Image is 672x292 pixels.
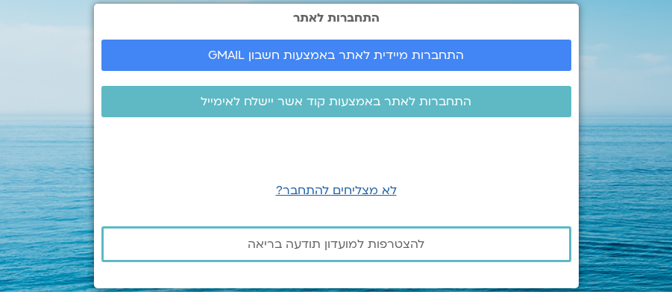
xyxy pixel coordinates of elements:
a: התחברות לאתר באמצעות קוד אשר יישלח לאימייל [101,86,571,117]
a: לא מצליחים להתחבר? [276,182,397,199]
span: להצטרפות למועדון תודעה בריאה [248,237,424,251]
h2: התחברות לאתר [101,11,571,25]
span: התחברות לאתר באמצעות קוד אשר יישלח לאימייל [201,95,471,108]
span: התחברות מיידית לאתר באמצעות חשבון GMAIL [208,49,464,62]
a: להצטרפות למועדון תודעה בריאה [101,226,571,262]
a: התחברות מיידית לאתר באמצעות חשבון GMAIL [101,40,571,71]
